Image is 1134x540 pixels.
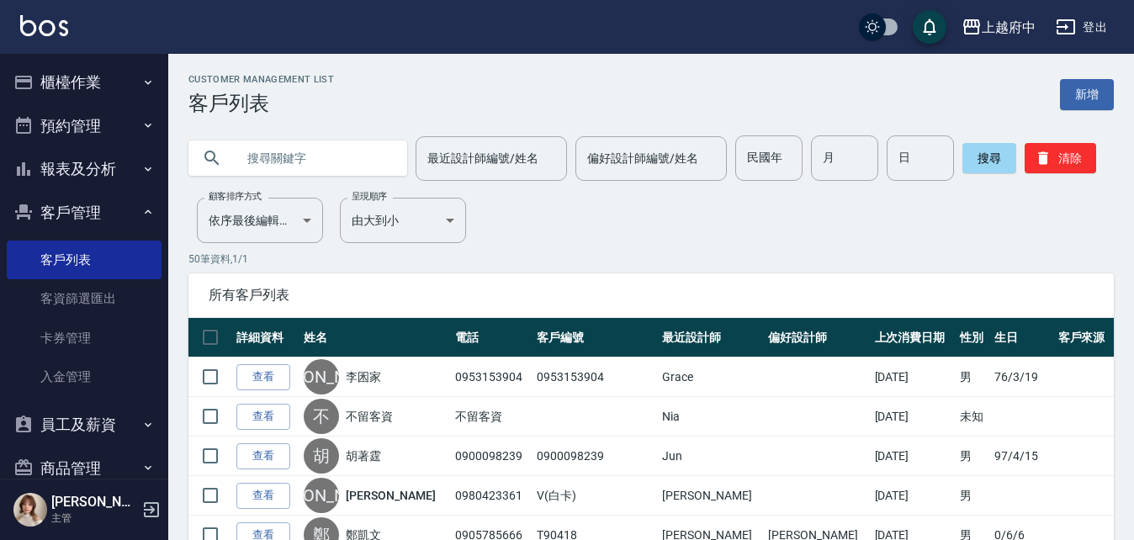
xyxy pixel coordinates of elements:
div: [PERSON_NAME] [304,359,339,394]
td: 男 [956,437,990,476]
th: 偏好設計師 [764,318,870,357]
h3: 客戶列表 [188,92,334,115]
td: 男 [956,476,990,516]
button: 登出 [1049,12,1114,43]
td: 不留客資 [451,397,533,437]
div: 胡 [304,438,339,474]
th: 詳細資料 [232,318,299,357]
td: 0980423361 [451,476,533,516]
button: 商品管理 [7,447,162,490]
button: 清除 [1025,143,1096,173]
button: 預約管理 [7,104,162,148]
th: 客戶編號 [533,318,658,357]
td: Grace [658,357,764,397]
td: [PERSON_NAME] [658,476,764,516]
label: 顧客排序方式 [209,190,262,203]
th: 生日 [990,318,1053,357]
button: 櫃檯作業 [7,61,162,104]
img: Person [13,493,47,527]
button: 員工及薪資 [7,403,162,447]
img: Logo [20,15,68,36]
th: 姓名 [299,318,451,357]
td: 未知 [956,397,990,437]
th: 最近設計師 [658,318,764,357]
a: 不留客資 [346,408,393,425]
a: 胡著霆 [346,447,381,464]
td: [DATE] [871,476,956,516]
div: 不 [304,399,339,434]
th: 客戶來源 [1054,318,1114,357]
td: 76/3/19 [990,357,1053,397]
td: 0900098239 [451,437,533,476]
td: 0953153904 [451,357,533,397]
button: 客戶管理 [7,191,162,235]
td: 97/4/15 [990,437,1053,476]
p: 主管 [51,511,137,526]
h2: Customer Management List [188,74,334,85]
input: 搜尋關鍵字 [236,135,394,181]
td: 0953153904 [533,357,658,397]
th: 性別 [956,318,990,357]
span: 所有客戶列表 [209,287,1094,304]
h5: [PERSON_NAME] [51,494,137,511]
button: 報表及分析 [7,147,162,191]
td: 男 [956,357,990,397]
a: 卡券管理 [7,319,162,357]
a: 客戶列表 [7,241,162,279]
a: 查看 [236,483,290,509]
p: 50 筆資料, 1 / 1 [188,251,1114,267]
a: 查看 [236,364,290,390]
a: 查看 [236,443,290,469]
a: 入金管理 [7,357,162,396]
td: [DATE] [871,397,956,437]
td: 0900098239 [533,437,658,476]
td: V(白卡) [533,476,658,516]
td: Jun [658,437,764,476]
td: Nia [658,397,764,437]
div: 由大到小 [340,198,466,243]
label: 呈現順序 [352,190,387,203]
a: 李囷家 [346,368,381,385]
div: 上越府中 [982,17,1036,38]
td: [DATE] [871,437,956,476]
a: 客資篩選匯出 [7,279,162,318]
a: [PERSON_NAME] [346,487,435,504]
a: 查看 [236,404,290,430]
div: 依序最後編輯時間 [197,198,323,243]
th: 電話 [451,318,533,357]
a: 新增 [1060,79,1114,110]
button: save [913,10,946,44]
div: [PERSON_NAME] [304,478,339,513]
button: 上越府中 [955,10,1042,45]
td: [DATE] [871,357,956,397]
th: 上次消費日期 [871,318,956,357]
button: 搜尋 [962,143,1016,173]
